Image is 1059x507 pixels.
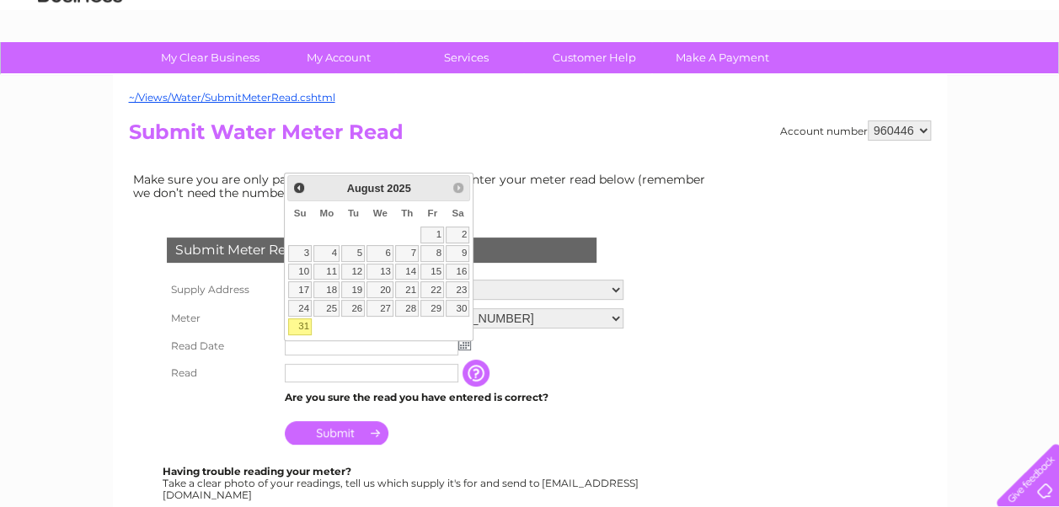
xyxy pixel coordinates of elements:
h2: Submit Water Meter Read [129,120,931,152]
a: 10 [288,264,312,280]
span: Monday [319,208,334,218]
a: 1 [420,227,444,243]
a: 19 [341,281,365,298]
td: Make sure you are only paying for what you use. Simply enter your meter read below (remember we d... [129,168,719,204]
a: My Clear Business [141,42,280,73]
a: ~/Views/Water/SubmitMeterRead.cshtml [129,91,335,104]
div: Take a clear photo of your readings, tell us which supply it's for and send to [EMAIL_ADDRESS][DO... [163,466,641,500]
span: Wednesday [373,208,388,218]
a: 0333 014 3131 [741,8,858,29]
a: 14 [395,264,419,280]
a: My Account [269,42,408,73]
span: Prev [292,181,306,195]
a: 18 [313,281,340,298]
a: 2 [446,227,469,243]
a: Contact [947,72,988,84]
th: Read [163,360,281,387]
th: Meter [163,304,281,333]
span: 2025 [387,182,410,195]
a: 25 [313,300,340,317]
a: Customer Help [525,42,664,73]
a: 22 [420,281,444,298]
a: Services [397,42,536,73]
a: 9 [446,245,469,262]
a: 24 [288,300,312,317]
a: 5 [341,245,365,262]
th: Read Date [163,333,281,360]
a: 3 [288,245,312,262]
a: 27 [366,300,393,317]
span: Saturday [452,208,463,218]
a: 23 [446,281,469,298]
a: Telecoms [852,72,902,84]
a: 8 [420,245,444,262]
a: Log out [1003,72,1043,84]
a: Water [762,72,794,84]
td: Are you sure the read you have entered is correct? [281,387,628,408]
input: Submit [285,421,388,445]
a: 4 [313,245,340,262]
img: ... [458,337,471,350]
a: 17 [288,281,312,298]
input: Information [463,360,493,387]
span: Thursday [401,208,413,218]
div: Account number [780,120,931,141]
img: logo.png [37,44,123,95]
a: Energy [805,72,842,84]
a: 30 [446,300,469,317]
a: Make A Payment [653,42,792,73]
span: August [347,182,384,195]
a: 13 [366,264,393,280]
a: 28 [395,300,419,317]
a: 20 [366,281,393,298]
a: 12 [341,264,365,280]
span: Friday [427,208,437,218]
a: 26 [341,300,365,317]
div: Submit Meter Read [167,237,596,263]
th: Supply Address [163,275,281,304]
a: 16 [446,264,469,280]
span: Tuesday [348,208,359,218]
a: 21 [395,281,419,298]
div: Clear Business is a trading name of Verastar Limited (registered in [GEOGRAPHIC_DATA] No. 3667643... [132,9,928,82]
a: 7 [395,245,419,262]
a: Blog [912,72,937,84]
a: 15 [420,264,444,280]
a: 29 [420,300,444,317]
b: Having trouble reading your meter? [163,465,351,478]
a: 6 [366,245,393,262]
a: 11 [313,264,340,280]
a: Prev [290,178,309,197]
span: Sunday [294,208,307,218]
a: 31 [288,318,312,335]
